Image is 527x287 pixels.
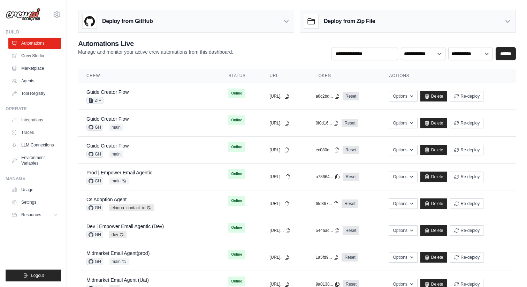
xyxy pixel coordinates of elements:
[342,253,358,262] a: Reset
[8,197,61,208] a: Settings
[21,212,41,218] span: Resources
[102,17,153,25] h3: Deploy from GitHub
[8,209,61,220] button: Resources
[228,277,245,286] span: Online
[343,146,359,154] a: Reset
[389,172,417,182] button: Options
[8,139,61,151] a: LLM Connections
[78,69,220,83] th: Crew
[86,197,127,202] a: Cs Adoption Agent
[343,226,359,235] a: Reset
[8,152,61,169] a: Environment Variables
[86,277,149,283] a: Midmarket Email Agent (Uat)
[6,29,61,35] div: Build
[420,198,447,209] a: Delete
[420,252,447,263] a: Delete
[389,91,417,101] button: Options
[228,196,245,206] span: Online
[316,93,340,99] button: a6c2bd...
[389,198,417,209] button: Options
[228,115,245,125] span: Online
[8,127,61,138] a: Traces
[109,124,123,131] span: main
[86,178,103,184] span: GH
[86,170,152,175] a: Prod | Empower Email Agentic
[420,91,447,101] a: Delete
[8,38,61,49] a: Automations
[316,147,340,153] button: ec080d...
[420,172,447,182] a: Delete
[8,88,61,99] a: Tool Registry
[228,169,245,179] span: Online
[220,69,261,83] th: Status
[86,116,129,122] a: Guide Creator Flow
[228,89,245,98] span: Online
[316,201,339,206] button: 6fd367...
[420,225,447,236] a: Delete
[86,89,129,95] a: Guide Creator Flow
[450,172,484,182] button: Re-deploy
[228,223,245,233] span: Online
[8,75,61,86] a: Agents
[450,91,484,101] button: Re-deploy
[307,69,381,83] th: Token
[86,143,129,149] a: Guide Creator Flow
[6,8,40,21] img: Logo
[316,120,339,126] button: 0f0d16...
[109,178,129,184] span: main
[6,270,61,281] button: Logout
[78,48,233,55] p: Manage and monitor your active crew automations from this dashboard.
[83,14,97,28] img: GitHub Logo
[389,225,417,236] button: Options
[450,252,484,263] button: Re-deploy
[8,114,61,126] a: Integrations
[86,204,103,211] span: GH
[228,142,245,152] span: Online
[342,199,358,208] a: Reset
[324,17,375,25] h3: Deploy from Zip File
[109,231,127,238] span: dev
[6,176,61,181] div: Manage
[342,119,358,127] a: Reset
[389,118,417,128] button: Options
[389,145,417,155] button: Options
[381,69,516,83] th: Actions
[109,151,123,158] span: main
[109,204,154,211] span: eloqua_contact_id
[8,184,61,195] a: Usage
[450,198,484,209] button: Re-deploy
[86,250,150,256] a: Midmarket Email Agent(prod)
[343,173,359,181] a: Reset
[316,255,339,260] button: 1a5fd9...
[8,50,61,61] a: Crew Studio
[31,273,44,278] span: Logout
[343,92,359,100] a: Reset
[450,145,484,155] button: Re-deploy
[261,69,307,83] th: URL
[86,231,103,238] span: GH
[86,258,103,265] span: GH
[86,151,103,158] span: GH
[389,252,417,263] button: Options
[78,39,233,48] h2: Automations Live
[316,228,340,233] button: 544aac...
[450,118,484,128] button: Re-deploy
[8,63,61,74] a: Marketplace
[86,97,104,104] span: ZIP
[6,106,61,112] div: Operate
[316,281,340,287] button: 9a0138...
[109,258,129,265] span: main
[86,224,164,229] a: Dev | Empower Email Agentic (Dev)
[450,225,484,236] button: Re-deploy
[420,118,447,128] a: Delete
[420,145,447,155] a: Delete
[228,250,245,259] span: Online
[86,124,103,131] span: GH
[316,174,340,180] button: a78664...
